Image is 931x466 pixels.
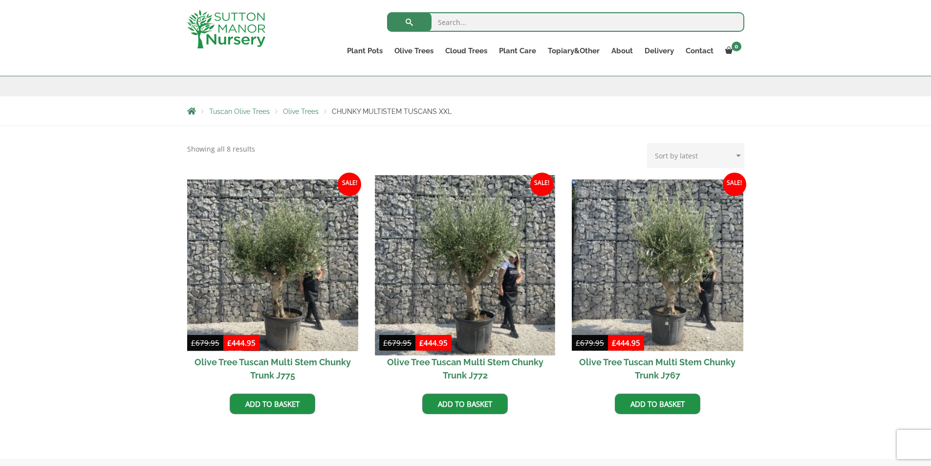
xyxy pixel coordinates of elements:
select: Shop order [647,143,744,168]
a: Olive Trees [389,44,439,58]
span: £ [576,338,580,348]
a: Plant Care [493,44,542,58]
h2: Olive Tree Tuscan Multi Stem Chunky Trunk J767 [572,351,743,386]
span: £ [383,338,388,348]
span: Sale! [338,173,361,196]
a: 0 [719,44,744,58]
a: Add to basket: “Olive Tree Tuscan Multi Stem Chunky Trunk J775” [230,394,315,414]
h2: Olive Tree Tuscan Multi Stem Chunky Trunk J775 [187,351,359,386]
input: Search... [387,12,744,32]
span: CHUNKY MULTISTEM TUSCANS XXL [332,108,452,115]
img: Olive Tree Tuscan Multi Stem Chunky Trunk J775 [187,179,359,351]
span: 0 [732,42,741,51]
bdi: 444.95 [227,338,256,348]
span: £ [227,338,232,348]
span: Sale! [530,173,554,196]
bdi: 444.95 [419,338,448,348]
a: Sale! Olive Tree Tuscan Multi Stem Chunky Trunk J767 [572,179,743,386]
bdi: 679.95 [576,338,604,348]
img: Olive Tree Tuscan Multi Stem Chunky Trunk J767 [572,179,743,351]
a: Tuscan Olive Trees [209,108,270,115]
a: Contact [680,44,719,58]
h2: Olive Tree Tuscan Multi Stem Chunky Trunk J772 [379,351,551,386]
span: £ [419,338,424,348]
span: £ [612,338,616,348]
bdi: 444.95 [612,338,640,348]
a: Sale! Olive Tree Tuscan Multi Stem Chunky Trunk J775 [187,179,359,386]
span: £ [191,338,195,348]
a: Add to basket: “Olive Tree Tuscan Multi Stem Chunky Trunk J767” [615,394,700,414]
bdi: 679.95 [383,338,411,348]
bdi: 679.95 [191,338,219,348]
a: Sale! Olive Tree Tuscan Multi Stem Chunky Trunk J772 [379,179,551,386]
nav: Breadcrumbs [187,107,744,115]
a: Delivery [639,44,680,58]
a: Add to basket: “Olive Tree Tuscan Multi Stem Chunky Trunk J772” [422,394,508,414]
a: About [606,44,639,58]
img: Olive Tree Tuscan Multi Stem Chunky Trunk J772 [375,175,555,355]
p: Showing all 8 results [187,143,255,155]
a: Topiary&Other [542,44,606,58]
a: Cloud Trees [439,44,493,58]
img: logo [187,10,265,48]
a: Plant Pots [341,44,389,58]
span: Sale! [723,173,746,196]
a: Olive Trees [283,108,319,115]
